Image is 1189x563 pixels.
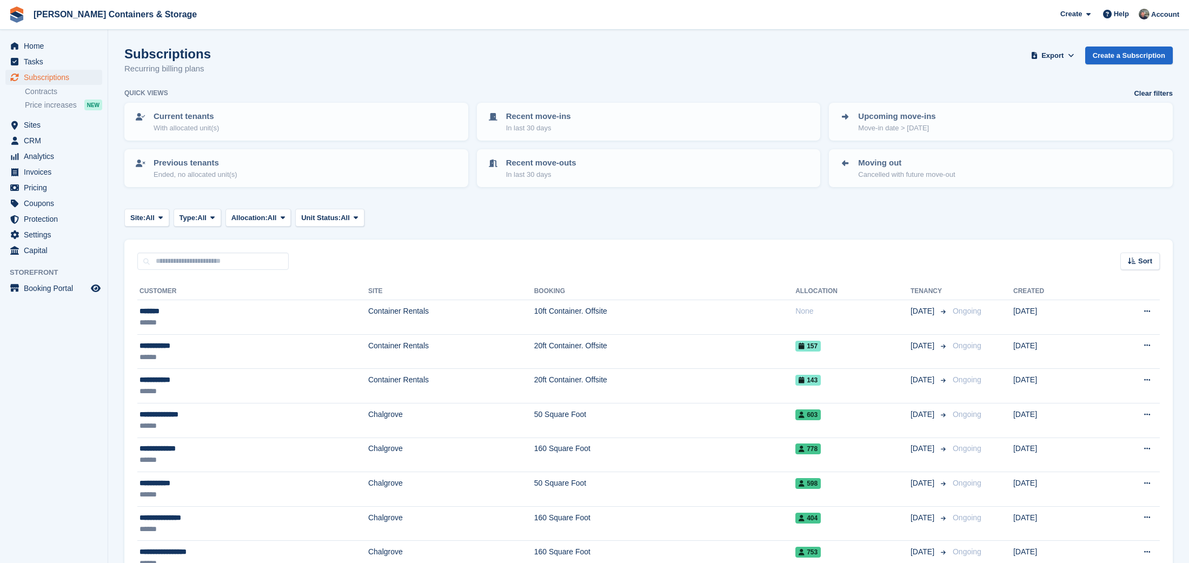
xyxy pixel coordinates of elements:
a: menu [5,117,102,133]
p: Upcoming move-ins [858,110,935,123]
span: Site: [130,213,145,223]
span: Ongoing [953,341,981,350]
a: Create a Subscription [1085,47,1173,64]
span: Ongoing [953,479,981,487]
p: Recurring billing plans [124,63,211,75]
td: [DATE] [1013,300,1098,335]
span: Ongoing [953,444,981,453]
span: Ongoing [953,547,981,556]
span: CRM [24,133,89,148]
p: Ended, no allocated unit(s) [154,169,237,180]
td: [DATE] [1013,403,1098,438]
span: All [268,213,277,223]
p: With allocated unit(s) [154,123,219,134]
a: Preview store [89,282,102,295]
a: Contracts [25,87,102,97]
p: Move-in date > [DATE] [858,123,935,134]
span: Capital [24,243,89,258]
div: None [795,306,911,317]
td: [DATE] [1013,472,1098,507]
td: Chalgrove [368,438,534,472]
td: 50 Square Foot [534,472,795,507]
th: Customer [137,283,368,300]
td: 10ft Container. Offsite [534,300,795,335]
a: menu [5,211,102,227]
td: Chalgrove [368,506,534,541]
p: Current tenants [154,110,219,123]
a: menu [5,227,102,242]
th: Allocation [795,283,911,300]
span: Subscriptions [24,70,89,85]
span: Protection [24,211,89,227]
button: Allocation: All [225,209,291,227]
span: Booking Portal [24,281,89,296]
td: Container Rentals [368,334,534,369]
p: Cancelled with future move-out [858,169,955,180]
span: Ongoing [953,410,981,419]
span: Allocation: [231,213,268,223]
a: Previous tenants Ended, no allocated unit(s) [125,150,467,186]
span: All [145,213,155,223]
span: Unit Status: [301,213,341,223]
span: [DATE] [911,478,936,489]
p: In last 30 days [506,123,571,134]
span: [DATE] [911,443,936,454]
span: Account [1151,9,1179,20]
a: menu [5,164,102,180]
span: Pricing [24,180,89,195]
a: menu [5,54,102,69]
span: Storefront [10,267,108,278]
span: 143 [795,375,821,386]
h1: Subscriptions [124,47,211,61]
span: [DATE] [911,512,936,524]
a: Price increases NEW [25,99,102,111]
span: 753 [795,547,821,558]
span: Settings [24,227,89,242]
span: 778 [795,443,821,454]
th: Site [368,283,534,300]
span: Ongoing [953,375,981,384]
p: Recent move-outs [506,157,576,169]
h6: Quick views [124,88,168,98]
span: Export [1041,50,1064,61]
span: Invoices [24,164,89,180]
a: Upcoming move-ins Move-in date > [DATE] [830,104,1172,140]
span: All [341,213,350,223]
span: Type: [180,213,198,223]
td: Container Rentals [368,300,534,335]
span: 404 [795,513,821,524]
span: All [197,213,207,223]
a: menu [5,133,102,148]
th: Booking [534,283,795,300]
button: Export [1029,47,1077,64]
th: Created [1013,283,1098,300]
a: Recent move-ins In last 30 days [478,104,820,140]
span: [DATE] [911,374,936,386]
span: Price increases [25,100,77,110]
td: 50 Square Foot [534,403,795,438]
span: [DATE] [911,340,936,352]
a: Recent move-outs In last 30 days [478,150,820,186]
a: menu [5,196,102,211]
span: Coupons [24,196,89,211]
a: menu [5,70,102,85]
span: Analytics [24,149,89,164]
button: Unit Status: All [295,209,364,227]
a: Moving out Cancelled with future move-out [830,150,1172,186]
span: [DATE] [911,546,936,558]
span: Ongoing [953,307,981,315]
a: menu [5,281,102,296]
td: 160 Square Foot [534,438,795,472]
td: [DATE] [1013,369,1098,403]
span: Tasks [24,54,89,69]
span: Sort [1138,256,1152,267]
td: Container Rentals [368,369,534,403]
a: menu [5,38,102,54]
span: Home [24,38,89,54]
p: Recent move-ins [506,110,571,123]
span: Create [1060,9,1082,19]
span: [DATE] [911,306,936,317]
a: menu [5,149,102,164]
button: Site: All [124,209,169,227]
span: Help [1114,9,1129,19]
